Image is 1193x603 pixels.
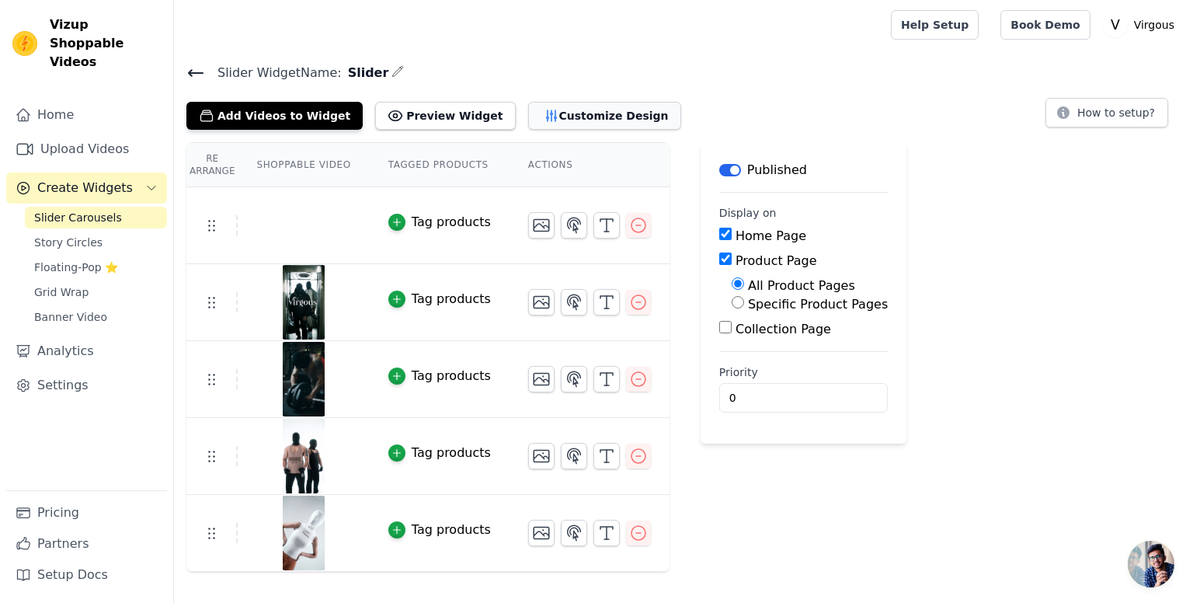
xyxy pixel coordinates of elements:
[388,290,491,308] button: Tag products
[748,278,855,293] label: All Product Pages
[528,102,681,130] button: Customize Design
[528,366,555,392] button: Change Thumbnail
[25,256,167,278] a: Floating-Pop ⭐
[6,497,167,528] a: Pricing
[6,173,167,204] button: Create Widgets
[1128,11,1181,39] p: Virgous
[412,521,491,539] div: Tag products
[25,281,167,303] a: Grid Wrap
[34,284,89,300] span: Grid Wrap
[388,367,491,385] button: Tag products
[736,322,831,336] label: Collection Page
[37,179,133,197] span: Create Widgets
[6,336,167,367] a: Analytics
[34,309,107,325] span: Banner Video
[412,367,491,385] div: Tag products
[6,134,167,165] a: Upload Videos
[34,210,122,225] span: Slider Carousels
[528,443,555,469] button: Change Thumbnail
[1103,11,1181,39] button: V Virgous
[719,205,777,221] legend: Display on
[719,364,888,380] label: Priority
[747,161,807,180] p: Published
[1045,109,1168,124] a: How to setup?
[891,10,979,40] a: Help Setup
[34,235,103,250] span: Story Circles
[388,213,491,232] button: Tag products
[186,102,363,130] button: Add Videos to Widget
[186,143,238,187] th: Re Arrange
[342,64,389,82] span: Slider
[528,212,555,239] button: Change Thumbnail
[25,306,167,328] a: Banner Video
[1128,541,1174,587] a: Open chat
[736,253,817,268] label: Product Page
[282,188,325,263] img: vizup-images-6006.png
[370,143,510,187] th: Tagged Products
[282,265,325,340] img: vizup-images-c888.png
[1111,17,1120,33] text: V
[388,521,491,539] button: Tag products
[375,102,515,130] button: Preview Widget
[282,342,325,417] img: vizup-images-8165.png
[25,232,167,253] a: Story Circles
[6,559,167,591] a: Setup Docs
[1000,10,1090,40] a: Book Demo
[50,16,161,71] span: Vizup Shoppable Videos
[205,64,342,82] span: Slider Widget Name:
[282,419,325,493] img: vizup-images-20d9.png
[748,297,888,312] label: Specific Product Pages
[12,31,37,56] img: Vizup
[528,289,555,315] button: Change Thumbnail
[25,207,167,228] a: Slider Carousels
[391,62,404,83] div: Edit Name
[34,260,118,275] span: Floating-Pop ⭐
[528,520,555,546] button: Change Thumbnail
[6,528,167,559] a: Partners
[736,228,806,243] label: Home Page
[412,213,491,232] div: Tag products
[412,290,491,308] div: Tag products
[1045,98,1168,127] button: How to setup?
[282,496,325,570] img: vizup-images-f33d.png
[6,99,167,131] a: Home
[510,143,670,187] th: Actions
[388,444,491,462] button: Tag products
[412,444,491,462] div: Tag products
[238,143,369,187] th: Shoppable Video
[6,370,167,401] a: Settings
